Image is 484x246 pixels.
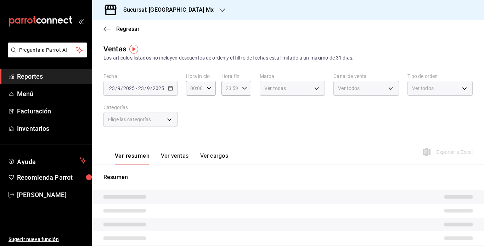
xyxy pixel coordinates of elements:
[115,152,228,164] div: navigation tabs
[407,74,473,79] label: Tipo de orden
[17,173,86,182] span: Recomienda Parrot
[17,72,86,81] span: Reportes
[129,45,138,54] img: Tooltip marker
[103,74,178,79] label: Fecha
[338,85,360,92] span: Ver todos
[78,18,84,24] button: open_drawer_menu
[115,85,117,91] span: /
[17,106,86,116] span: Facturación
[108,116,151,123] span: Elige las categorías
[152,85,164,91] input: ----
[9,236,86,243] span: Sugerir nueva función
[103,173,473,181] p: Resumen
[138,85,144,91] input: --
[186,74,216,79] label: Hora inicio
[412,85,434,92] span: Ver todos
[103,44,126,54] div: Ventas
[118,6,214,14] h3: Sucursal: [GEOGRAPHIC_DATA] Mx
[103,26,140,32] button: Regresar
[19,46,76,54] span: Pregunta a Parrot AI
[264,85,286,92] span: Ver todas
[17,156,77,165] span: Ayuda
[147,85,150,91] input: --
[260,74,325,79] label: Marca
[121,85,123,91] span: /
[116,26,140,32] span: Regresar
[123,85,135,91] input: ----
[5,51,87,59] a: Pregunta a Parrot AI
[200,152,229,164] button: Ver cargos
[333,74,399,79] label: Canal de venta
[161,152,189,164] button: Ver ventas
[150,85,152,91] span: /
[103,54,473,62] div: Los artículos listados no incluyen descuentos de orden y el filtro de fechas está limitado a un m...
[115,152,150,164] button: Ver resumen
[17,124,86,133] span: Inventarios
[103,105,178,110] label: Categorías
[8,43,87,57] button: Pregunta a Parrot AI
[17,190,86,200] span: [PERSON_NAME]
[144,85,146,91] span: /
[17,89,86,99] span: Menú
[221,74,251,79] label: Hora fin
[136,85,137,91] span: -
[109,85,115,91] input: --
[117,85,121,91] input: --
